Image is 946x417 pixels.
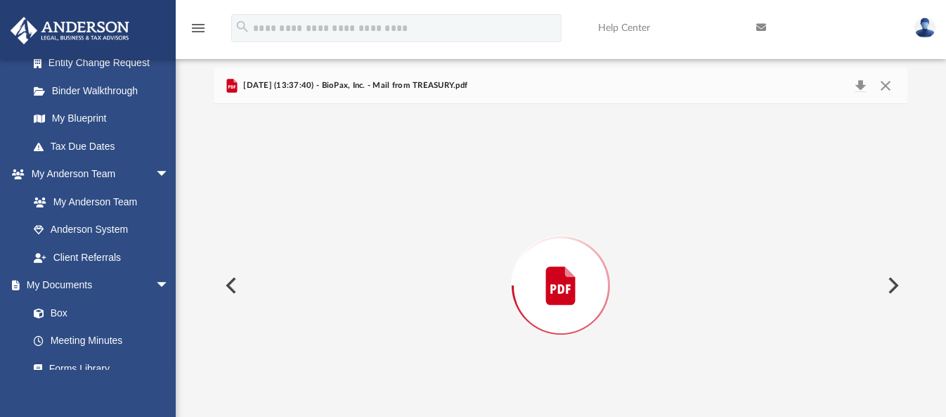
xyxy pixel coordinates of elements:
a: Anderson System [20,216,183,244]
span: arrow_drop_down [155,160,183,189]
img: Anderson Advisors Platinum Portal [6,17,134,44]
span: arrow_drop_down [155,271,183,300]
a: My Anderson Teamarrow_drop_down [10,160,183,188]
img: User Pic [914,18,935,38]
i: menu [190,20,207,37]
a: Client Referrals [20,243,183,271]
a: Entity Change Request [20,49,190,77]
a: Tax Due Dates [20,132,190,160]
button: Previous File [214,266,245,305]
a: My Documentsarrow_drop_down [10,271,183,300]
a: Box [20,299,176,327]
a: My Blueprint [20,105,183,133]
button: Download [848,76,873,96]
i: search [235,19,250,34]
a: menu [190,27,207,37]
button: Close [873,76,898,96]
span: [DATE] (13:37:40) - BioPax, Inc. - Mail from TREASURY.pdf [240,79,467,92]
button: Next File [876,266,907,305]
a: My Anderson Team [20,188,176,216]
a: Binder Walkthrough [20,77,190,105]
a: Meeting Minutes [20,327,183,355]
a: Forms Library [20,354,176,383]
